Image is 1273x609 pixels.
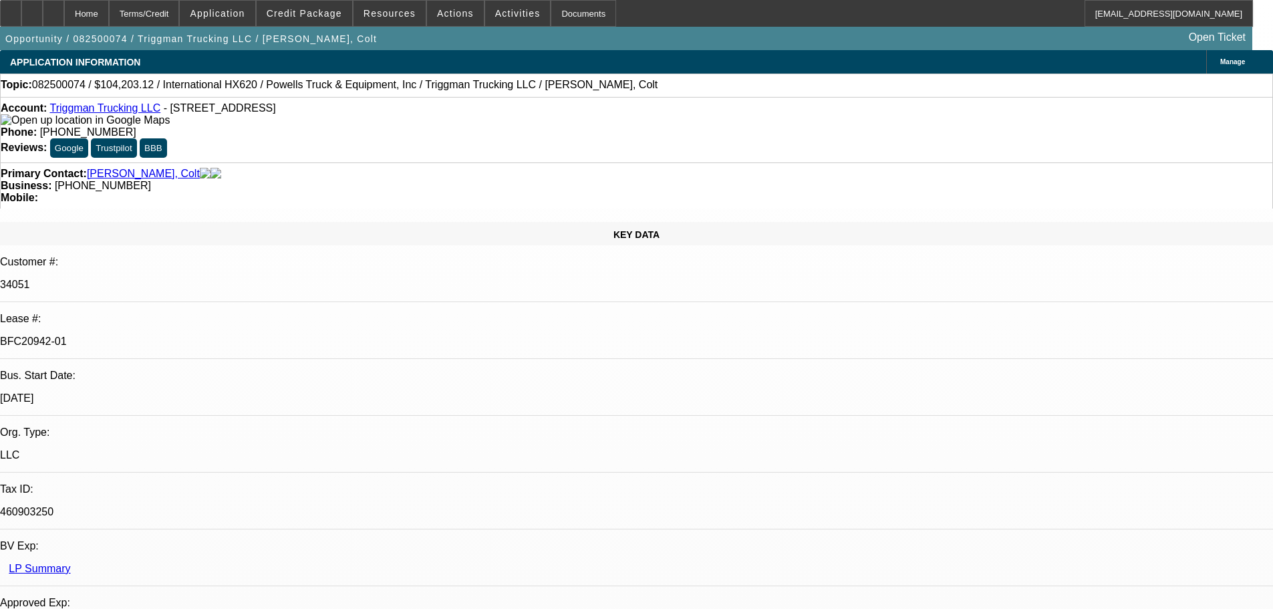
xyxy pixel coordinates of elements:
strong: Reviews: [1,142,47,153]
button: BBB [140,138,167,158]
span: Activities [495,8,541,19]
span: Opportunity / 082500074 / Triggman Trucking LLC / [PERSON_NAME], Colt [5,33,377,44]
span: Manage [1220,58,1245,66]
a: Triggman Trucking LLC [49,102,160,114]
a: [PERSON_NAME], Colt [87,168,200,180]
button: Resources [353,1,426,26]
button: Application [180,1,255,26]
span: APPLICATION INFORMATION [10,57,140,68]
strong: Business: [1,180,51,191]
strong: Primary Contact: [1,168,87,180]
strong: Phone: [1,126,37,138]
a: Open Ticket [1183,26,1251,49]
span: Credit Package [267,8,342,19]
span: [PHONE_NUMBER] [55,180,151,191]
strong: Mobile: [1,192,38,203]
span: Actions [437,8,474,19]
span: KEY DATA [613,229,660,240]
button: Google [50,138,88,158]
button: Actions [427,1,484,26]
img: linkedin-icon.png [210,168,221,180]
img: Open up location in Google Maps [1,114,170,126]
span: Resources [364,8,416,19]
strong: Account: [1,102,47,114]
button: Activities [485,1,551,26]
span: Application [190,8,245,19]
a: View Google Maps [1,114,170,126]
a: LP Summary [9,563,70,574]
img: facebook-icon.png [200,168,210,180]
button: Trustpilot [91,138,136,158]
span: - [STREET_ADDRESS] [164,102,276,114]
span: [PHONE_NUMBER] [40,126,136,138]
button: Credit Package [257,1,352,26]
span: 082500074 / $104,203.12 / International HX620 / Powells Truck & Equipment, Inc / Triggman Truckin... [32,79,658,91]
strong: Topic: [1,79,32,91]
